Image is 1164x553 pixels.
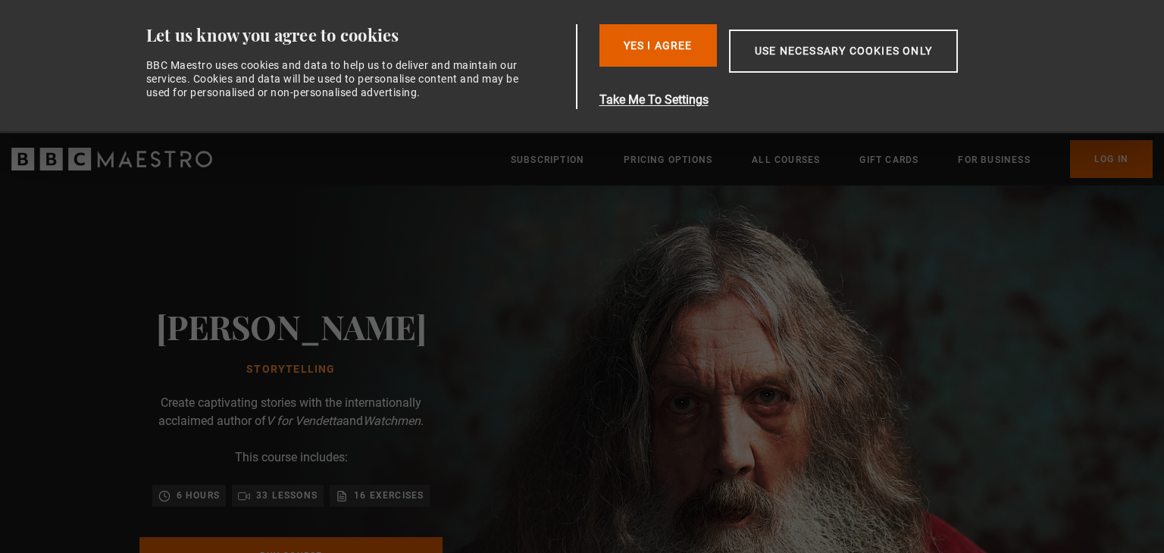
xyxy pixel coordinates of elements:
p: 6 hours [177,488,220,503]
a: For business [958,152,1030,167]
button: Yes I Agree [599,24,717,67]
a: Gift Cards [859,152,918,167]
i: V for Vendetta [266,414,343,428]
nav: Primary [511,140,1153,178]
a: Subscription [511,152,584,167]
p: Create captivating stories with the internationally acclaimed author of and . [139,394,443,430]
h2: [PERSON_NAME] [156,307,427,345]
div: BBC Maestro uses cookies and data to help us to deliver and maintain our services. Cookies and da... [146,58,528,100]
a: All Courses [752,152,820,167]
div: Let us know you agree to cookies [146,24,571,46]
button: Use necessary cookies only [729,30,958,73]
button: Take Me To Settings [599,91,1030,109]
a: Log In [1070,140,1153,178]
i: Watchmen [363,414,421,428]
h1: Storytelling [156,364,427,376]
p: This course includes: [235,448,348,467]
svg: BBC Maestro [11,148,212,170]
p: 33 lessons [256,488,318,503]
a: Pricing Options [624,152,712,167]
p: 16 exercises [354,488,424,503]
